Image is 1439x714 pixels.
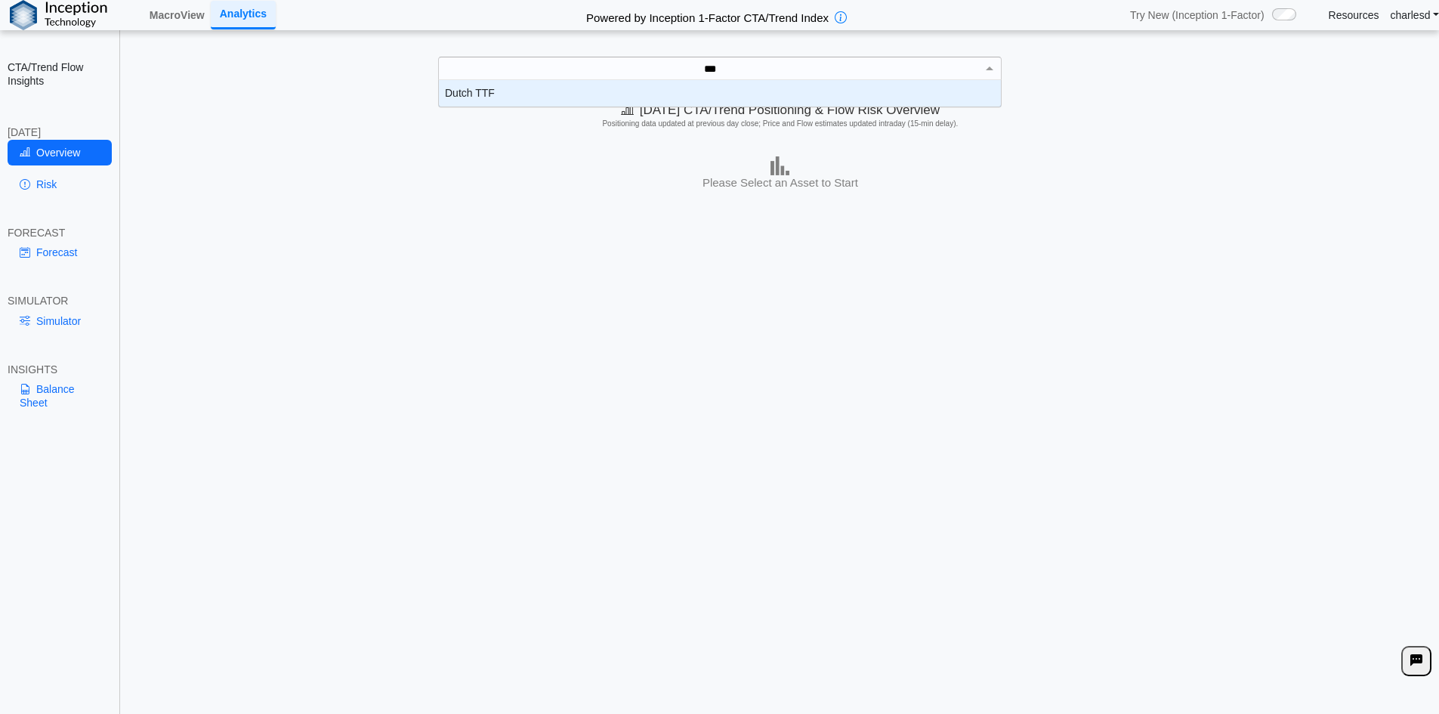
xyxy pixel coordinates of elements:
[1130,8,1265,22] span: Try New (Inception 1-Factor)
[8,125,112,139] div: [DATE]
[8,172,112,197] a: Risk
[125,175,1435,190] h3: Please Select an Asset to Start
[770,156,789,175] img: bar-chart.png
[128,119,1432,128] h5: Positioning data updated at previous day close; Price and Flow estimates updated intraday (15-min...
[1391,8,1439,22] a: charlesd
[8,376,112,416] a: Balance Sheet
[8,363,112,376] div: INSIGHTS
[8,60,112,88] h2: CTA/Trend Flow Insights
[8,308,112,334] a: Simulator
[8,294,112,308] div: SIMULATOR
[8,226,112,240] div: FORECAST
[580,5,835,26] h2: Powered by Inception 1-Factor CTA/Trend Index
[1329,8,1379,22] a: Resources
[144,2,211,28] a: MacroView
[439,80,1001,107] div: grid
[439,80,1001,107] div: Dutch TTF
[211,1,276,29] a: Analytics
[8,240,112,265] a: Forecast
[8,140,112,165] a: Overview
[621,103,940,117] span: [DATE] CTA/Trend Positioning & Flow Risk Overview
